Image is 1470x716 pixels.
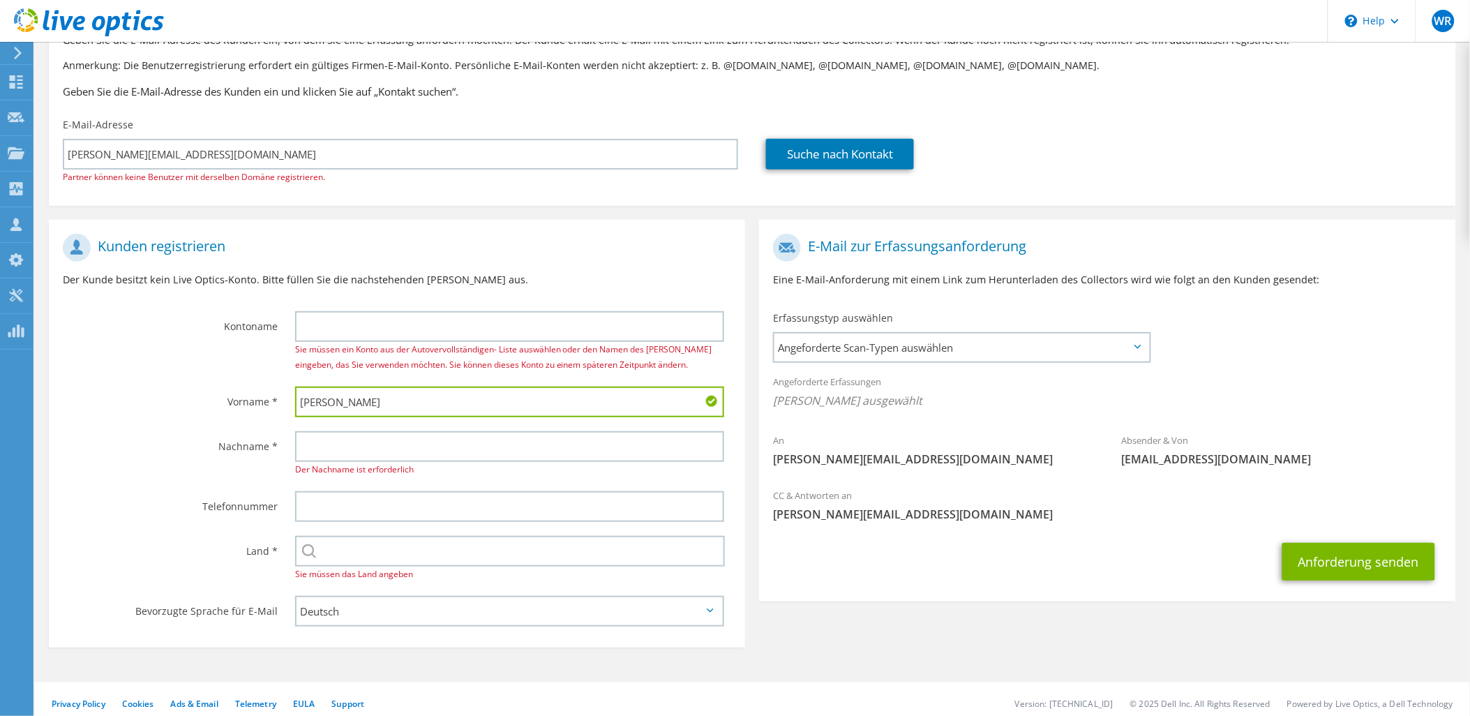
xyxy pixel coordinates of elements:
button: Anforderung senden [1282,543,1435,581]
label: E-Mail-Adresse [63,118,133,132]
div: CC & Antworten an [759,481,1455,529]
span: Der Nachname ist erforderlich [295,463,414,475]
li: Powered by Live Optics, a Dell Technology [1287,698,1453,710]
a: Ads & Email [171,698,218,710]
h1: E-Mail zur Erfassungsanforderung [773,234,1434,262]
p: Eine E-Mail-Anforderung mit einem Link zum Herunterladen des Collectors wird wie folgt an den Kun... [773,272,1441,288]
label: Land * [63,536,278,558]
a: Suche nach Kontakt [766,139,914,170]
span: [PERSON_NAME] ausgewählt [773,393,1441,408]
a: Privacy Policy [52,698,105,710]
p: Anmerkung: Die Benutzerregistrierung erfordert ein gültiges Firmen-E-Mail-Konto. Persönliche E-Ma... [63,58,1442,73]
label: Nachname * [63,431,278,454]
div: An [759,426,1107,474]
a: Telemetry [235,698,276,710]
a: Support [331,698,364,710]
span: Sie müssen ein Konto aus der Autovervollständigen- Liste auswählen oder den Namen des [PERSON_NAM... [295,343,712,371]
span: Partner können keine Benutzer mit derselben Domäne registrieren. [63,171,325,183]
li: Version: [TECHNICAL_ID] [1015,698,1113,710]
h1: Kunden registrieren [63,234,724,262]
div: Absender & Von [1108,426,1456,474]
span: [PERSON_NAME][EMAIL_ADDRESS][DOMAIN_NAME] [773,452,1093,467]
span: Sie müssen das Land angeben [295,568,413,580]
li: © 2025 Dell Inc. All Rights Reserved [1130,698,1270,710]
span: WR [1432,10,1455,32]
a: EULA [293,698,315,710]
label: Telefonnummer [63,491,278,514]
label: Kontoname [63,311,278,334]
label: Bevorzugte Sprache für E-Mail [63,596,278,618]
p: Der Kunde besitzt kein Live Optics-Konto. Bitte füllen Sie die nachstehenden [PERSON_NAME] aus. [63,272,731,288]
div: Angeforderte Erfassungen [759,367,1455,419]
span: [EMAIL_ADDRESS][DOMAIN_NAME] [1122,452,1442,467]
svg: \n [1345,15,1358,27]
label: Erfassungstyp auswählen [773,311,893,325]
span: [PERSON_NAME][EMAIL_ADDRESS][DOMAIN_NAME] [773,507,1441,522]
a: Cookies [122,698,154,710]
h3: Geben Sie die E-Mail-Adresse des Kunden ein und klicken Sie auf „Kontakt suchen“. [63,84,1442,99]
label: Vorname * [63,387,278,409]
span: Angeforderte Scan-Typen auswählen [774,334,1149,361]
